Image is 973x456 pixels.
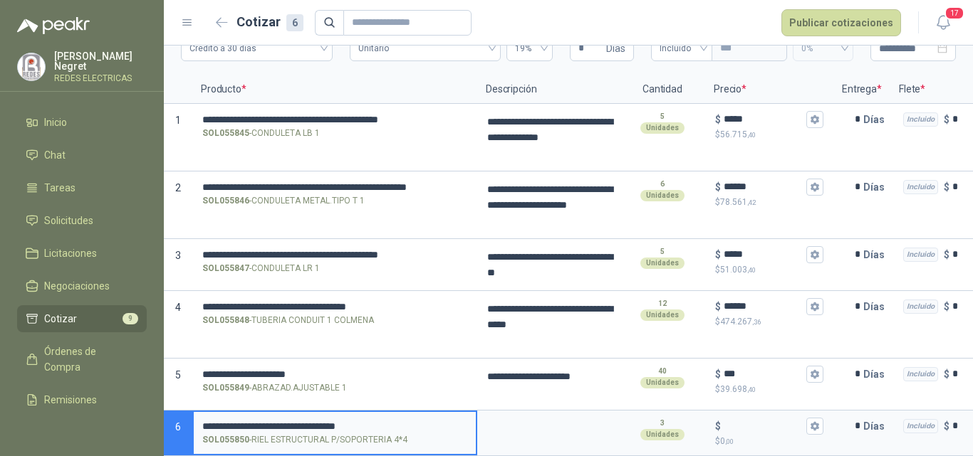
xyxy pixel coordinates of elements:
[286,14,303,31] div: 6
[44,180,76,196] span: Tareas
[863,105,890,134] p: Días
[202,433,249,447] strong: SOL055850
[660,246,665,258] p: 5
[724,181,803,192] input: $$78.561,42
[192,75,477,104] p: Producto
[640,429,685,440] div: Unidades
[202,302,467,312] input: SOL055848-TUBERIA CONDUIT 1 COLMENA
[202,127,249,140] strong: SOL055845
[944,112,949,127] p: $
[720,384,756,394] span: 39.698
[806,298,823,315] button: $$474.267,36
[715,299,721,314] p: $
[806,366,823,383] button: $$39.698,40
[660,38,704,59] span: Incluido
[715,418,721,434] p: $
[715,383,823,396] p: $
[660,418,665,429] p: 3
[715,315,823,329] p: $
[44,213,93,228] span: Solicitudes
[903,180,938,194] div: Incluido
[18,53,45,80] img: Company Logo
[724,249,803,260] input: $$51.003,40
[477,75,620,104] p: Descripción
[123,313,138,324] span: 9
[44,245,97,261] span: Licitaciones
[903,419,938,433] div: Incluido
[944,299,949,314] p: $
[903,367,938,381] div: Incluido
[715,435,823,448] p: $
[724,420,803,431] input: $$0,00
[658,298,667,309] p: 12
[833,75,890,104] p: Entrega
[945,6,964,20] span: 17
[863,360,890,388] p: Días
[863,292,890,321] p: Días
[658,366,667,377] p: 40
[903,112,938,127] div: Incluido
[640,190,685,201] div: Unidades
[17,305,147,332] a: Cotizar9
[189,38,324,59] span: Crédito a 30 días
[720,265,756,275] span: 51.003
[202,381,347,395] p: - ABRAZAD.AJUSTABLE 1
[202,433,407,447] p: - RIEL ESTRUCTURAL P/SOPORTERIA 4*4
[515,38,544,59] span: 19%
[202,421,467,432] input: SOL055850-RIEL ESTRUCTURAL P/SOPORTERIA 4*4
[202,182,467,193] input: SOL055846-CONDULETA METAL.TIPO T 1
[806,418,823,435] button: $$0,00
[175,369,181,381] span: 5
[640,309,685,321] div: Unidades
[17,174,147,201] a: Tareas
[175,115,181,126] span: 1
[17,17,90,34] img: Logo peakr
[640,258,685,269] div: Unidades
[44,311,77,327] span: Cotizar
[863,173,890,201] p: Días
[175,421,181,433] span: 6
[54,51,147,71] p: [PERSON_NAME] Negret
[903,248,938,262] div: Incluido
[17,386,147,413] a: Remisiones
[715,196,823,209] p: $
[724,114,803,124] input: $$56.715,40
[54,74,147,83] p: REDES ELECTRICAS
[17,338,147,381] a: Órdenes de Compra
[747,198,756,206] span: ,42
[724,301,803,312] input: $$474.267,36
[640,377,685,388] div: Unidades
[17,272,147,299] a: Negociaciones
[747,386,756,393] span: ,40
[620,75,705,104] p: Cantidad
[863,412,890,440] p: Días
[202,115,467,125] input: SOL055845-CONDULETA LB 1
[806,246,823,263] button: $$51.003,40
[202,314,249,327] strong: SOL055848
[17,142,147,169] a: Chat
[202,194,365,208] p: - CONDULETA METAL.TIPO T 1
[720,129,756,139] span: 56.715
[720,436,734,446] span: 0
[724,368,803,379] input: $$39.698,40
[715,128,823,142] p: $
[44,344,133,375] span: Órdenes de Compra
[715,179,721,195] p: $
[606,36,625,60] span: Días
[715,247,721,263] p: $
[944,247,949,263] p: $
[44,278,110,294] span: Negociaciones
[660,179,665,190] p: 6
[202,127,320,140] p: - CONDULETA LB 1
[747,266,756,274] span: ,40
[202,262,320,275] p: - CONDULETA LR 1
[725,438,734,445] span: ,00
[44,115,67,130] span: Inicio
[17,240,147,267] a: Licitaciones
[17,419,147,446] a: Configuración
[715,112,721,127] p: $
[175,302,181,313] span: 4
[175,250,181,261] span: 3
[175,182,181,193] span: 2
[17,207,147,234] a: Solicitudes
